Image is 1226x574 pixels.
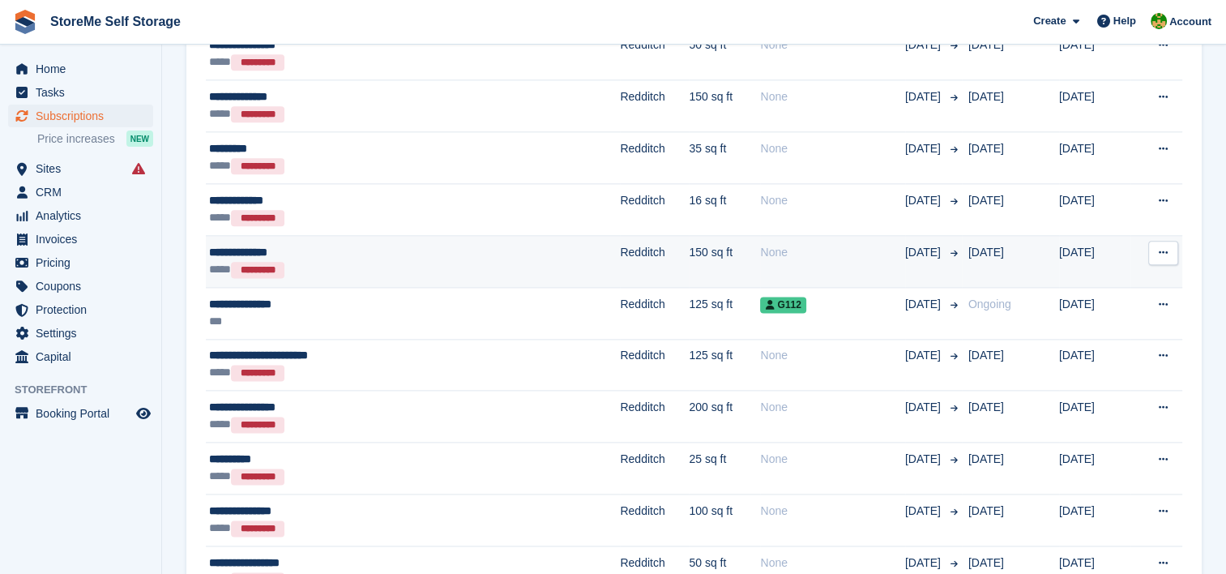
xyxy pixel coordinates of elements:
[689,495,760,546] td: 100 sq ft
[36,298,133,321] span: Protection
[968,349,1004,362] span: [DATE]
[8,157,153,180] a: menu
[620,236,689,288] td: Redditch
[1059,132,1130,184] td: [DATE]
[689,391,760,443] td: 200 sq ft
[8,345,153,368] a: menu
[620,339,689,391] td: Redditch
[8,58,153,80] a: menu
[905,296,944,313] span: [DATE]
[760,555,904,572] div: None
[760,297,805,313] span: G112
[620,28,689,80] td: Redditch
[1059,236,1130,288] td: [DATE]
[37,130,153,148] a: Price increases NEW
[905,451,944,468] span: [DATE]
[968,401,1004,413] span: [DATE]
[905,555,944,572] span: [DATE]
[44,8,187,35] a: StoreMe Self Storage
[1059,287,1130,339] td: [DATE]
[968,452,1004,465] span: [DATE]
[8,105,153,127] a: menu
[968,90,1004,103] span: [DATE]
[620,495,689,546] td: Redditch
[1151,13,1167,29] img: StorMe
[134,404,153,423] a: Preview store
[968,194,1004,207] span: [DATE]
[968,142,1004,155] span: [DATE]
[760,140,904,157] div: None
[1169,14,1211,30] span: Account
[1059,184,1130,236] td: [DATE]
[905,140,944,157] span: [DATE]
[36,251,133,274] span: Pricing
[968,504,1004,517] span: [DATE]
[905,503,944,520] span: [DATE]
[1059,443,1130,495] td: [DATE]
[689,287,760,339] td: 125 sq ft
[905,244,944,261] span: [DATE]
[36,58,133,80] span: Home
[905,399,944,416] span: [DATE]
[8,204,153,227] a: menu
[689,236,760,288] td: 150 sq ft
[689,132,760,184] td: 35 sq ft
[8,275,153,298] a: menu
[36,275,133,298] span: Coupons
[968,556,1004,569] span: [DATE]
[620,443,689,495] td: Redditch
[1059,339,1130,391] td: [DATE]
[8,81,153,104] a: menu
[1113,13,1136,29] span: Help
[36,105,133,127] span: Subscriptions
[905,347,944,364] span: [DATE]
[8,402,153,425] a: menu
[36,228,133,251] span: Invoices
[8,298,153,321] a: menu
[760,399,904,416] div: None
[132,162,145,175] i: Smart entry sync failures have occurred
[620,287,689,339] td: Redditch
[8,251,153,274] a: menu
[37,131,115,147] span: Price increases
[620,391,689,443] td: Redditch
[620,80,689,132] td: Redditch
[36,157,133,180] span: Sites
[36,322,133,345] span: Settings
[36,345,133,368] span: Capital
[8,181,153,203] a: menu
[36,204,133,227] span: Analytics
[36,402,133,425] span: Booking Portal
[968,38,1004,51] span: [DATE]
[760,192,904,209] div: None
[8,228,153,251] a: menu
[905,88,944,105] span: [DATE]
[689,28,760,80] td: 50 sq ft
[760,503,904,520] div: None
[760,347,904,364] div: None
[36,181,133,203] span: CRM
[760,451,904,468] div: None
[1033,13,1066,29] span: Create
[126,131,153,147] div: NEW
[8,322,153,345] a: menu
[689,80,760,132] td: 150 sq ft
[968,246,1004,259] span: [DATE]
[36,81,133,104] span: Tasks
[15,382,161,398] span: Storefront
[968,298,1011,311] span: Ongoing
[620,132,689,184] td: Redditch
[620,184,689,236] td: Redditch
[760,36,904,54] div: None
[689,184,760,236] td: 16 sq ft
[689,339,760,391] td: 125 sq ft
[1059,391,1130,443] td: [DATE]
[905,36,944,54] span: [DATE]
[760,244,904,261] div: None
[1059,28,1130,80] td: [DATE]
[1059,495,1130,546] td: [DATE]
[1059,80,1130,132] td: [DATE]
[905,192,944,209] span: [DATE]
[13,10,37,34] img: stora-icon-8386f47178a22dfd0bd8f6a31ec36ba5ce8667c1dd55bd0f319d3a0aa187defe.svg
[760,88,904,105] div: None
